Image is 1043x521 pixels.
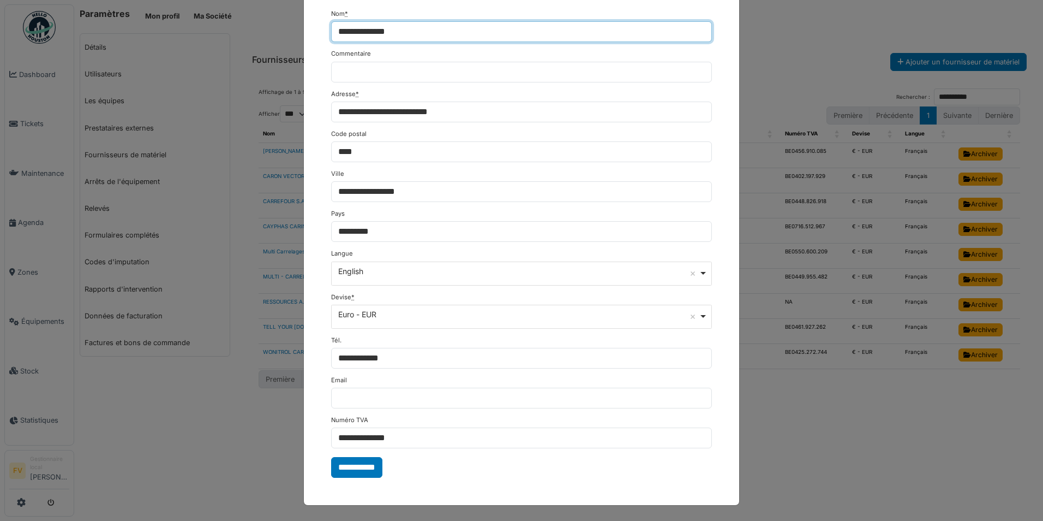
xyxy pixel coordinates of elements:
[331,91,359,97] label: Adresse
[331,131,367,137] label: Code postal
[338,311,699,317] div: Euro - EUR
[351,293,355,301] abbr: Requis
[338,268,699,274] div: English
[331,417,368,423] label: Numéro TVA
[687,268,698,279] button: Remove item: 'en'
[331,211,345,217] label: Pays
[687,311,698,322] button: Remove item: 'EUR'
[331,251,353,257] label: Langue
[331,294,355,300] label: Devise
[331,11,348,17] label: Nom
[356,90,359,98] abbr: Requis
[331,51,371,57] label: Commentaire
[331,171,344,177] label: Ville
[331,338,341,344] label: Tél.
[345,10,348,17] abbr: Requis
[331,377,347,383] label: Email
